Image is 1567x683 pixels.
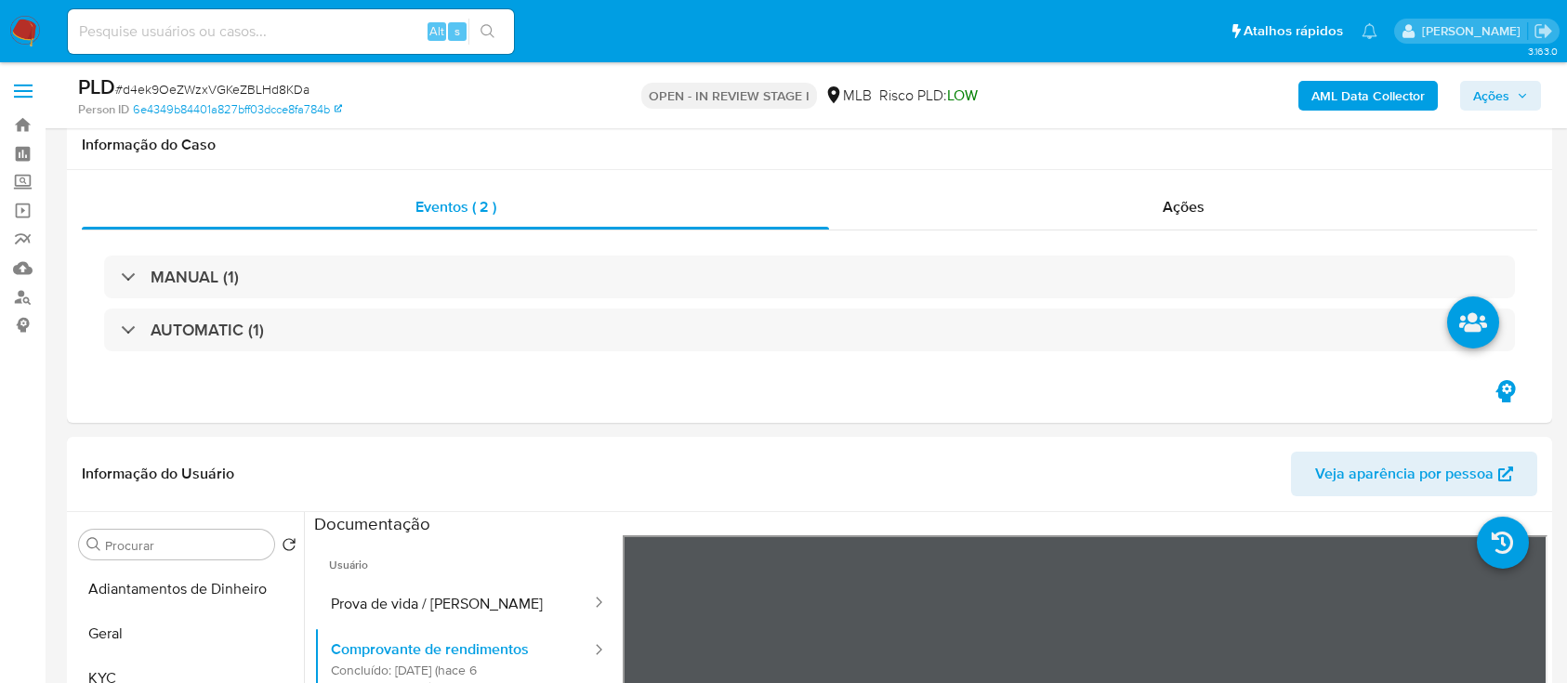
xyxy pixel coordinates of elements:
[1298,81,1438,111] button: AML Data Collector
[1291,452,1537,496] button: Veja aparência por pessoa
[947,85,978,106] span: LOW
[429,22,444,40] span: Alt
[68,20,514,44] input: Pesquise usuários ou casos...
[1473,81,1509,111] span: Ações
[641,83,817,109] p: OPEN - IN REVIEW STAGE I
[133,101,342,118] a: 6e4349b84401a827bff03dcce8fa784b
[282,537,296,558] button: Retornar ao pedido padrão
[1460,81,1541,111] button: Ações
[151,267,239,287] h3: MANUAL (1)
[104,256,1515,298] div: MANUAL (1)
[1362,23,1377,39] a: Notificações
[468,19,507,45] button: search-icon
[879,85,978,106] span: Risco PLD:
[115,80,309,99] span: # d4ek9OeZWzxVGKeZBLHd8KDa
[72,567,304,611] button: Adiantamentos de Dinheiro
[86,537,101,552] button: Procurar
[78,101,129,118] b: Person ID
[78,72,115,101] b: PLD
[1422,22,1527,40] p: carlos.guerra@mercadopago.com.br
[151,320,264,340] h3: AUTOMATIC (1)
[105,537,267,554] input: Procurar
[1311,81,1425,111] b: AML Data Collector
[1534,21,1553,41] a: Sair
[1163,196,1205,217] span: Ações
[82,136,1537,154] h1: Informação do Caso
[72,611,304,656] button: Geral
[1315,452,1494,496] span: Veja aparência por pessoa
[104,309,1515,351] div: AUTOMATIC (1)
[454,22,460,40] span: s
[415,196,496,217] span: Eventos ( 2 )
[1244,21,1343,41] span: Atalhos rápidos
[82,465,234,483] h1: Informação do Usuário
[824,85,872,106] div: MLB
